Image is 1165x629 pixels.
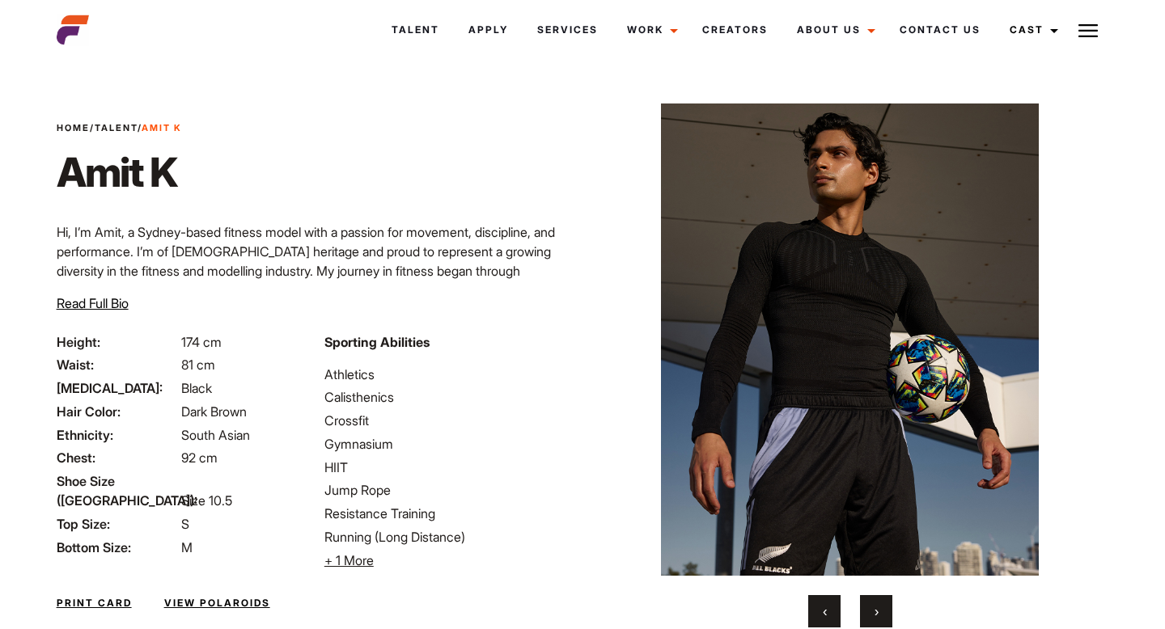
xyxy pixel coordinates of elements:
li: Athletics [324,365,573,384]
span: 92 cm [181,450,218,466]
span: South Asian [181,427,250,443]
li: Calisthenics [324,387,573,407]
span: [MEDICAL_DATA]: [57,378,178,398]
span: Hair Color: [57,402,178,421]
a: Creators [688,8,782,52]
a: Talent [95,122,138,133]
span: Shoe Size ([GEOGRAPHIC_DATA]): [57,471,178,510]
span: Ethnicity: [57,425,178,445]
li: Gymnasium [324,434,573,454]
span: Top Size: [57,514,178,534]
img: cropped-aefm-brand-fav-22-square.png [57,14,89,46]
li: Jump Rope [324,480,573,500]
span: M [181,539,193,555]
li: Resistance Training [324,504,573,523]
span: Waist: [57,355,178,374]
span: 81 cm [181,357,215,373]
a: Talent [377,8,454,52]
a: Cast [995,8,1068,52]
li: HIIT [324,458,573,477]
a: Print Card [57,596,132,610]
a: Apply [454,8,523,52]
span: / / [57,121,182,135]
strong: Sporting Abilities [324,334,430,350]
h1: Amit K [57,148,182,196]
span: Next [875,603,879,619]
span: Chest: [57,448,178,467]
span: Read Full Bio [57,295,129,311]
a: Home [57,122,90,133]
a: Contact Us [885,8,995,52]
img: Burger icon [1078,21,1098,40]
p: Hi, I’m Amit, a Sydney-based fitness model with a passion for movement, discipline, and performan... [57,222,573,339]
li: Crossfit [324,411,573,430]
strong: Amit K [142,122,182,133]
span: Height: [57,332,178,352]
span: + 1 More [324,552,374,568]
span: S [181,516,189,532]
span: 174 cm [181,334,222,350]
a: About Us [782,8,885,52]
li: Running (Long Distance) [324,527,573,547]
span: Bottom Size: [57,538,178,557]
a: View Polaroids [164,596,270,610]
span: Previous [823,603,827,619]
span: Black [181,380,212,396]
button: Read Full Bio [57,293,129,313]
span: Dark Brown [181,403,247,420]
span: Size 10.5 [181,492,232,509]
a: Work [612,8,688,52]
a: Services [523,8,612,52]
